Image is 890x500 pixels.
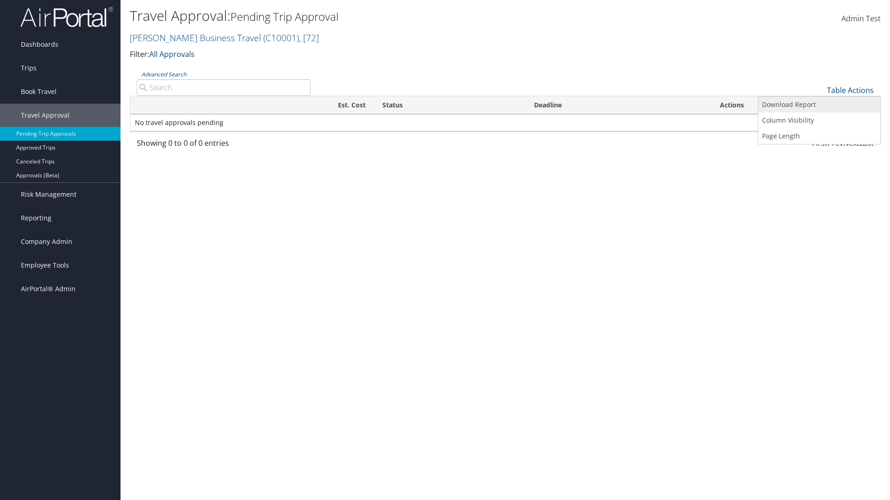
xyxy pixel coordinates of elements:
[758,128,880,144] a: Page Length
[21,230,72,253] span: Company Admin
[21,80,57,103] span: Book Travel
[21,56,37,80] span: Trips
[21,183,76,206] span: Risk Management
[21,104,70,127] span: Travel Approval
[21,33,58,56] span: Dashboards
[20,6,113,28] img: airportal-logo.png
[21,206,51,230] span: Reporting
[21,254,69,277] span: Employee Tools
[758,112,880,128] a: Column Visibility
[21,277,76,300] span: AirPortal® Admin
[758,97,880,112] a: Download Report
